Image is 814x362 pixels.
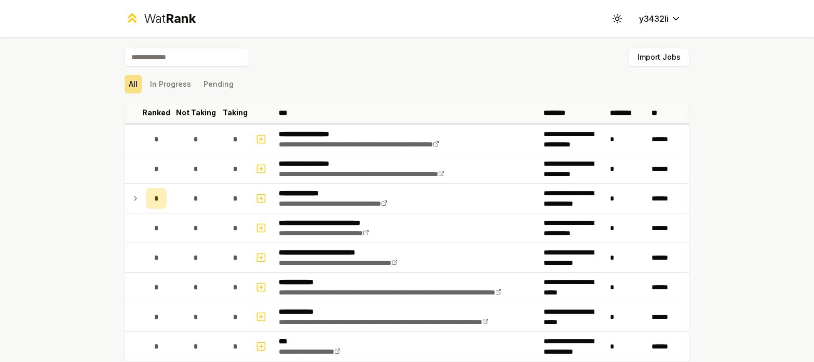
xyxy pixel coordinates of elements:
button: All [125,75,142,93]
button: y3432li [631,9,689,28]
p: Taking [223,108,248,118]
button: In Progress [146,75,195,93]
p: Ranked [142,108,170,118]
a: WatRank [125,10,196,27]
div: Wat [144,10,196,27]
span: y3432li [639,12,669,25]
p: Not Taking [176,108,216,118]
span: Rank [166,11,196,26]
button: Import Jobs [629,48,689,66]
button: Pending [199,75,238,93]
